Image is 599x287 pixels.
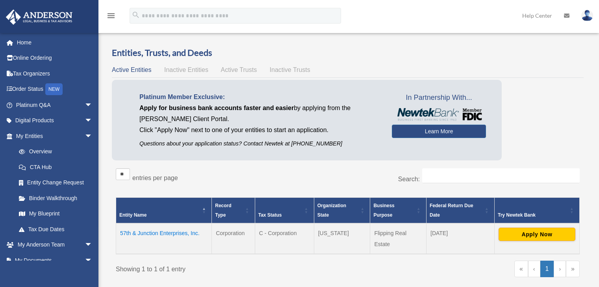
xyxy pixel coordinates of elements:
[139,92,380,103] p: Platinum Member Exclusive:
[540,261,554,277] a: 1
[581,10,593,21] img: User Pic
[314,197,370,223] th: Organization State: Activate to sort
[116,261,342,275] div: Showing 1 to 1 of 1 entry
[119,212,147,218] span: Entity Name
[221,66,257,73] span: Active Trusts
[116,223,212,254] td: 57th & Junction Enterprises, Inc.
[499,228,575,241] button: Apply Now
[514,261,528,277] a: First
[4,9,75,25] img: Anderson Advisors Platinum Portal
[6,128,100,144] a: My Entitiesarrow_drop_down
[164,66,208,73] span: Inactive Entities
[554,261,566,277] a: Next
[314,223,370,254] td: [US_STATE]
[139,105,294,111] span: Apply for business bank accounts faster and easier
[11,206,100,222] a: My Blueprint
[139,103,380,125] p: by applying from the [PERSON_NAME] Client Portal.
[6,97,104,113] a: Platinum Q&Aarrow_drop_down
[317,203,346,218] span: Organization State
[85,128,100,144] span: arrow_drop_down
[106,14,116,20] a: menu
[112,66,151,73] span: Active Entities
[255,197,314,223] th: Tax Status: Activate to sort
[6,81,104,98] a: Order StatusNEW
[85,237,100,253] span: arrow_drop_down
[45,83,63,95] div: NEW
[132,11,140,19] i: search
[430,203,473,218] span: Federal Return Due Date
[396,108,482,121] img: NewtekBankLogoSM.png
[85,252,100,269] span: arrow_drop_down
[528,261,540,277] a: Previous
[255,223,314,254] td: C - Corporation
[85,113,100,129] span: arrow_drop_down
[392,125,486,138] a: Learn More
[112,47,584,59] h3: Entities, Trusts, and Deeds
[373,203,394,218] span: Business Purpose
[11,190,100,206] a: Binder Walkthrough
[398,176,420,182] label: Search:
[6,50,104,66] a: Online Ordering
[6,66,104,81] a: Tax Organizers
[139,125,380,136] p: Click "Apply Now" next to one of your entities to start an application.
[139,139,380,149] p: Questions about your application status? Contact Newtek at [PHONE_NUMBER]
[370,223,427,254] td: Flipping Real Estate
[427,223,495,254] td: [DATE]
[566,261,580,277] a: Last
[498,210,567,220] div: Try Newtek Bank
[6,35,104,50] a: Home
[11,144,96,160] a: Overview
[392,92,486,104] span: In Partnership With...
[212,197,255,223] th: Record Type: Activate to sort
[6,113,104,129] a: Digital Productsarrow_drop_down
[6,237,104,253] a: My Anderson Teamarrow_drop_down
[85,97,100,113] span: arrow_drop_down
[132,175,178,181] label: entries per page
[494,197,579,223] th: Try Newtek Bank : Activate to sort
[212,223,255,254] td: Corporation
[116,197,212,223] th: Entity Name: Activate to invert sorting
[370,197,427,223] th: Business Purpose: Activate to sort
[11,159,100,175] a: CTA Hub
[258,212,282,218] span: Tax Status
[11,175,100,191] a: Entity Change Request
[11,221,100,237] a: Tax Due Dates
[270,66,310,73] span: Inactive Trusts
[106,11,116,20] i: menu
[215,203,231,218] span: Record Type
[427,197,495,223] th: Federal Return Due Date: Activate to sort
[6,252,104,268] a: My Documentsarrow_drop_down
